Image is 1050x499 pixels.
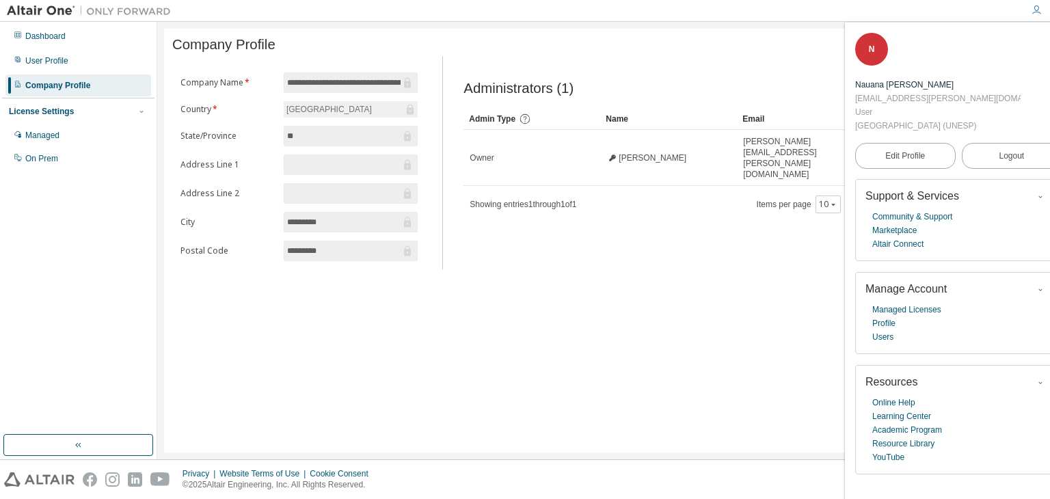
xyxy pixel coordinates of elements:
[865,283,947,295] span: Manage Account
[183,468,219,479] div: Privacy
[606,108,731,130] div: Name
[865,190,959,202] span: Support & Services
[105,472,120,487] img: instagram.svg
[469,114,515,124] span: Admin Type
[180,159,275,170] label: Address Line 1
[872,316,896,330] a: Profile
[180,245,275,256] label: Postal Code
[872,450,904,464] a: YouTube
[742,108,868,130] div: Email
[25,153,58,164] div: On Prem
[872,330,893,344] a: Users
[150,472,170,487] img: youtube.svg
[310,468,376,479] div: Cookie Consent
[855,78,1021,92] div: Nauana Conzatti
[757,195,841,213] span: Items per page
[855,143,956,169] a: Edit Profile
[128,472,142,487] img: linkedin.svg
[25,130,59,141] div: Managed
[25,31,66,42] div: Dashboard
[4,472,75,487] img: altair_logo.svg
[819,199,837,210] button: 10
[872,409,931,423] a: Learning Center
[7,4,178,18] img: Altair One
[219,468,310,479] div: Website Terms of Use
[183,479,377,491] p: © 2025 Altair Engineering, Inc. All Rights Reserved.
[180,188,275,199] label: Address Line 2
[470,200,576,209] span: Showing entries 1 through 1 of 1
[855,119,1021,133] div: [GEOGRAPHIC_DATA] (UNESP)
[872,237,924,251] a: Altair Connect
[470,152,494,163] span: Owner
[172,37,275,53] span: Company Profile
[872,396,915,409] a: Online Help
[284,101,418,118] div: [GEOGRAPHIC_DATA]
[180,217,275,228] label: City
[855,105,1021,119] div: User
[743,136,867,180] span: [PERSON_NAME][EMAIL_ADDRESS][PERSON_NAME][DOMAIN_NAME]
[855,92,1021,105] div: [EMAIL_ADDRESS][PERSON_NAME][DOMAIN_NAME]
[869,44,875,54] span: N
[25,55,68,66] div: User Profile
[83,472,97,487] img: facebook.svg
[284,102,374,117] div: [GEOGRAPHIC_DATA]
[872,423,942,437] a: Academic Program
[872,224,917,237] a: Marketplace
[25,80,90,91] div: Company Profile
[872,437,934,450] a: Resource Library
[865,376,917,388] span: Resources
[885,150,925,161] span: Edit Profile
[619,152,686,163] span: [PERSON_NAME]
[872,303,941,316] a: Managed Licenses
[180,77,275,88] label: Company Name
[180,104,275,115] label: Country
[180,131,275,141] label: State/Province
[9,106,74,117] div: License Settings
[872,210,952,224] a: Community & Support
[999,149,1024,163] span: Logout
[463,81,574,96] span: Administrators (1)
